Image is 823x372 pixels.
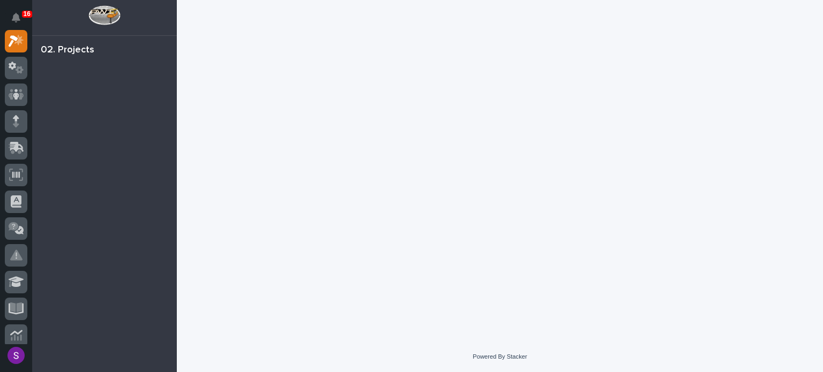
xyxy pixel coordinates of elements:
[473,353,527,360] a: Powered By Stacker
[13,13,27,30] div: Notifications16
[5,6,27,29] button: Notifications
[41,44,94,56] div: 02. Projects
[24,10,31,18] p: 16
[88,5,120,25] img: Workspace Logo
[5,344,27,367] button: users-avatar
